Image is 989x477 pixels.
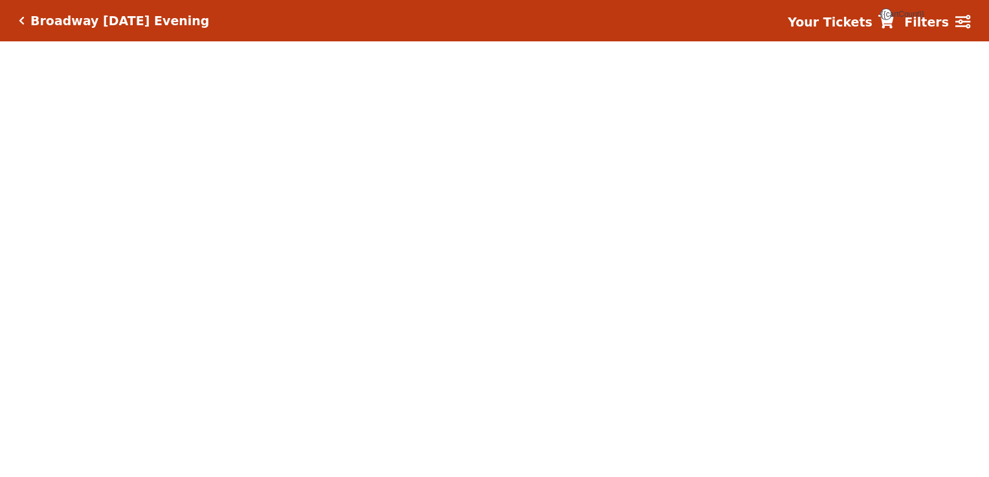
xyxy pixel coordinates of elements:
h5: Broadway [DATE] Evening [30,14,209,28]
strong: Filters [904,15,949,29]
a: Your Tickets {{cartCount}} [788,13,894,32]
a: Filters [904,13,970,32]
strong: Your Tickets [788,15,872,29]
a: Click here to go back to filters [19,16,25,25]
span: {{cartCount}} [880,8,892,20]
